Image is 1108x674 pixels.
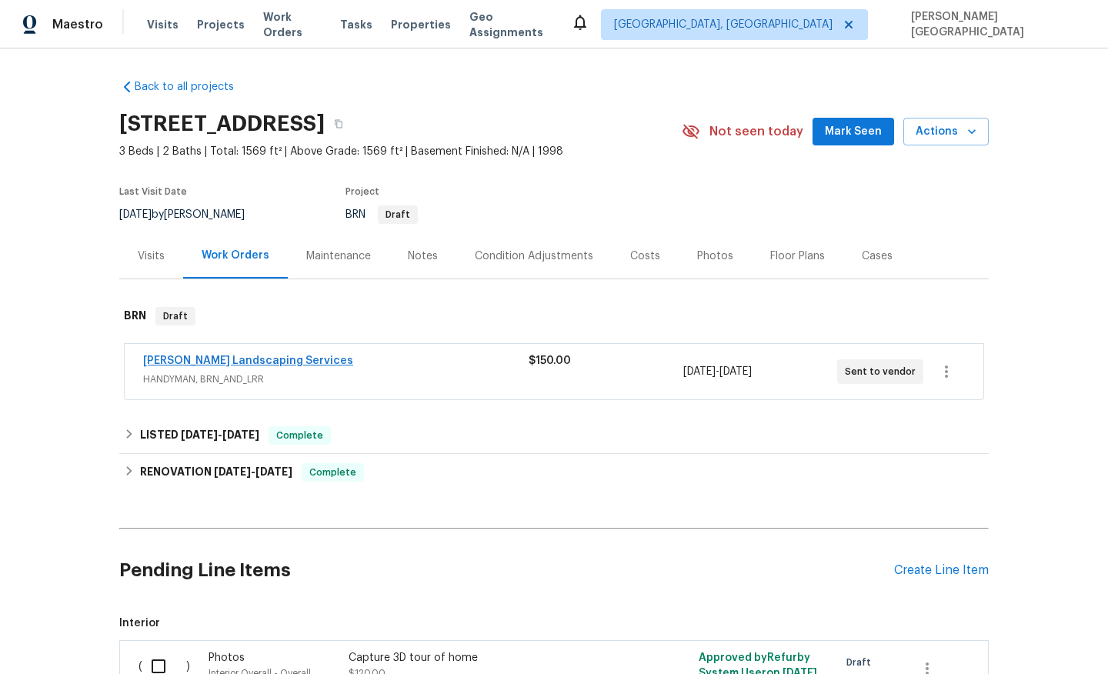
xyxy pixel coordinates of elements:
span: $150.00 [529,355,571,366]
span: Projects [197,17,245,32]
span: Draft [846,655,877,670]
div: Create Line Item [894,563,989,578]
button: Copy Address [325,110,352,138]
span: 3 Beds | 2 Baths | Total: 1569 ft² | Above Grade: 1569 ft² | Basement Finished: N/A | 1998 [119,144,682,159]
h6: RENOVATION [140,463,292,482]
span: [DATE] [181,429,218,440]
div: Costs [630,249,660,264]
div: Condition Adjustments [475,249,593,264]
span: Project [345,187,379,196]
span: Photos [209,652,245,663]
div: Photos [697,249,733,264]
a: [PERSON_NAME] Landscaping Services [143,355,353,366]
span: Interior [119,616,989,631]
span: Actions [916,122,976,142]
span: [DATE] [119,209,152,220]
span: [DATE] [683,366,716,377]
span: Last Visit Date [119,187,187,196]
span: [DATE] [719,366,752,377]
span: Complete [270,428,329,443]
span: Tasks [340,19,372,30]
h6: BRN [124,307,146,325]
div: Maintenance [306,249,371,264]
span: Sent to vendor [845,364,922,379]
span: BRN [345,209,418,220]
h2: Pending Line Items [119,535,894,606]
span: - [683,364,752,379]
span: [GEOGRAPHIC_DATA], [GEOGRAPHIC_DATA] [614,17,833,32]
div: Work Orders [202,248,269,263]
a: Back to all projects [119,79,267,95]
button: Actions [903,118,989,146]
span: Work Orders [263,9,322,40]
span: Draft [379,210,416,219]
span: Maestro [52,17,103,32]
span: - [181,429,259,440]
h2: [STREET_ADDRESS] [119,116,325,132]
div: LISTED [DATE]-[DATE]Complete [119,417,989,454]
span: - [214,466,292,477]
span: Complete [303,465,362,480]
span: HANDYMAN, BRN_AND_LRR [143,372,529,387]
span: [DATE] [255,466,292,477]
span: Properties [391,17,451,32]
span: Geo Assignments [469,9,552,40]
div: RENOVATION [DATE]-[DATE]Complete [119,454,989,491]
button: Mark Seen [813,118,894,146]
div: Visits [138,249,165,264]
div: Notes [408,249,438,264]
div: Cases [862,249,893,264]
div: by [PERSON_NAME] [119,205,263,224]
span: Mark Seen [825,122,882,142]
span: [PERSON_NAME][GEOGRAPHIC_DATA] [905,9,1085,40]
span: Not seen today [709,124,803,139]
span: Draft [157,309,194,324]
span: Visits [147,17,179,32]
div: Floor Plans [770,249,825,264]
h6: LISTED [140,426,259,445]
div: BRN Draft [119,292,989,341]
span: [DATE] [222,429,259,440]
span: [DATE] [214,466,251,477]
div: Capture 3D tour of home [349,650,619,666]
